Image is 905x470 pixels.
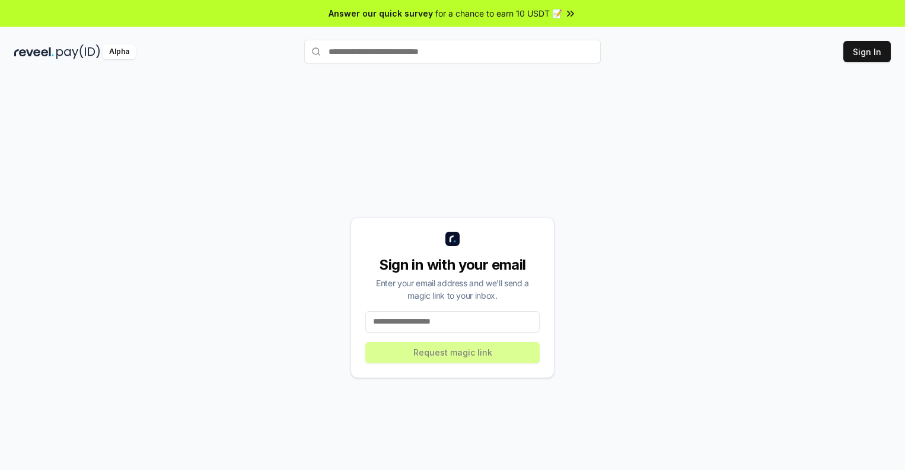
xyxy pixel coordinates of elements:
[435,7,562,20] span: for a chance to earn 10 USDT 📝
[365,277,540,302] div: Enter your email address and we’ll send a magic link to your inbox.
[329,7,433,20] span: Answer our quick survey
[445,232,460,246] img: logo_small
[56,44,100,59] img: pay_id
[103,44,136,59] div: Alpha
[365,255,540,274] div: Sign in with your email
[843,41,891,62] button: Sign In
[14,44,54,59] img: reveel_dark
